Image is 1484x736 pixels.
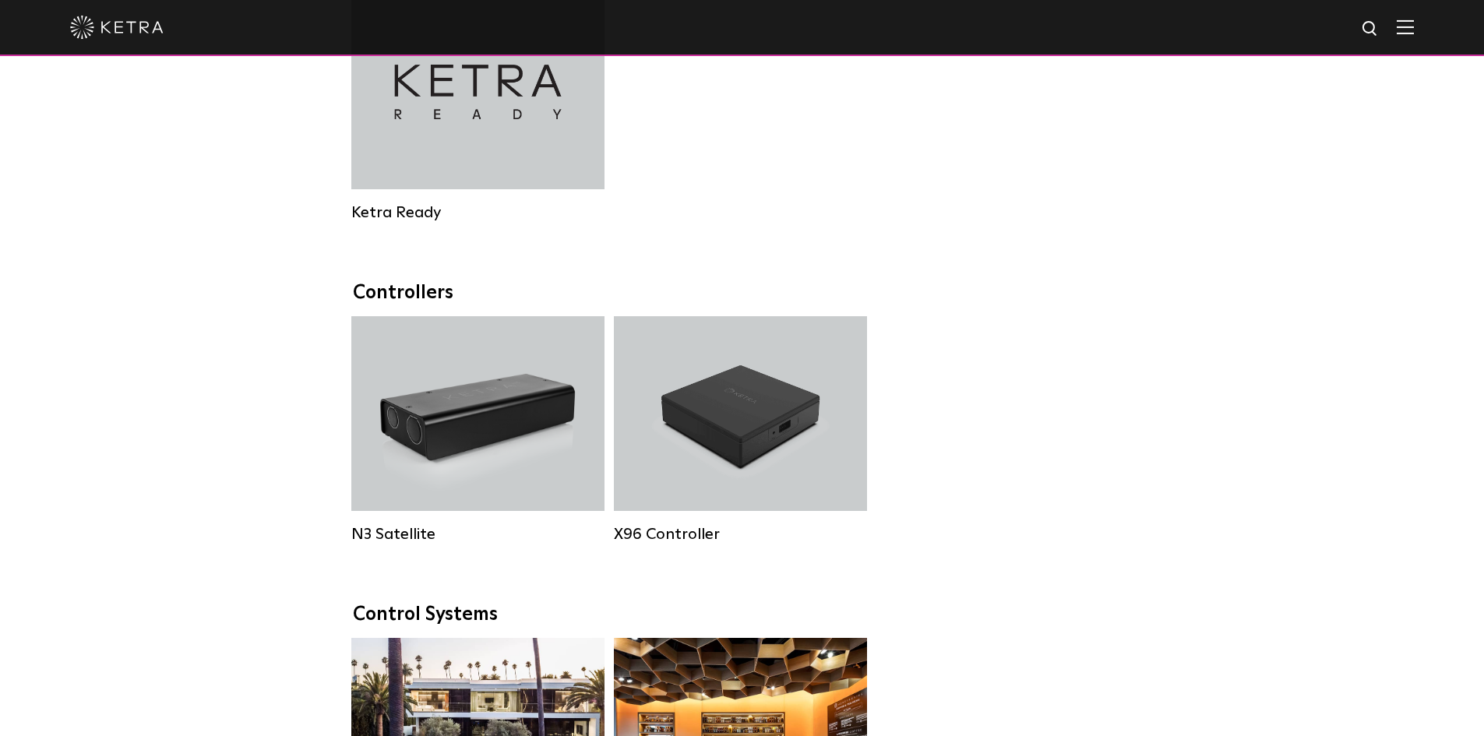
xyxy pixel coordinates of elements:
img: search icon [1361,19,1380,39]
div: Controllers [353,282,1132,305]
a: N3 Satellite N3 Satellite [351,316,605,551]
img: Hamburger%20Nav.svg [1397,19,1414,34]
img: ketra-logo-2019-white [70,16,164,39]
div: X96 Controller [614,525,867,544]
div: N3 Satellite [351,525,605,544]
div: Control Systems [353,604,1132,626]
a: X96 Controller X96 Controller [614,316,867,551]
div: Ketra Ready [351,203,605,222]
